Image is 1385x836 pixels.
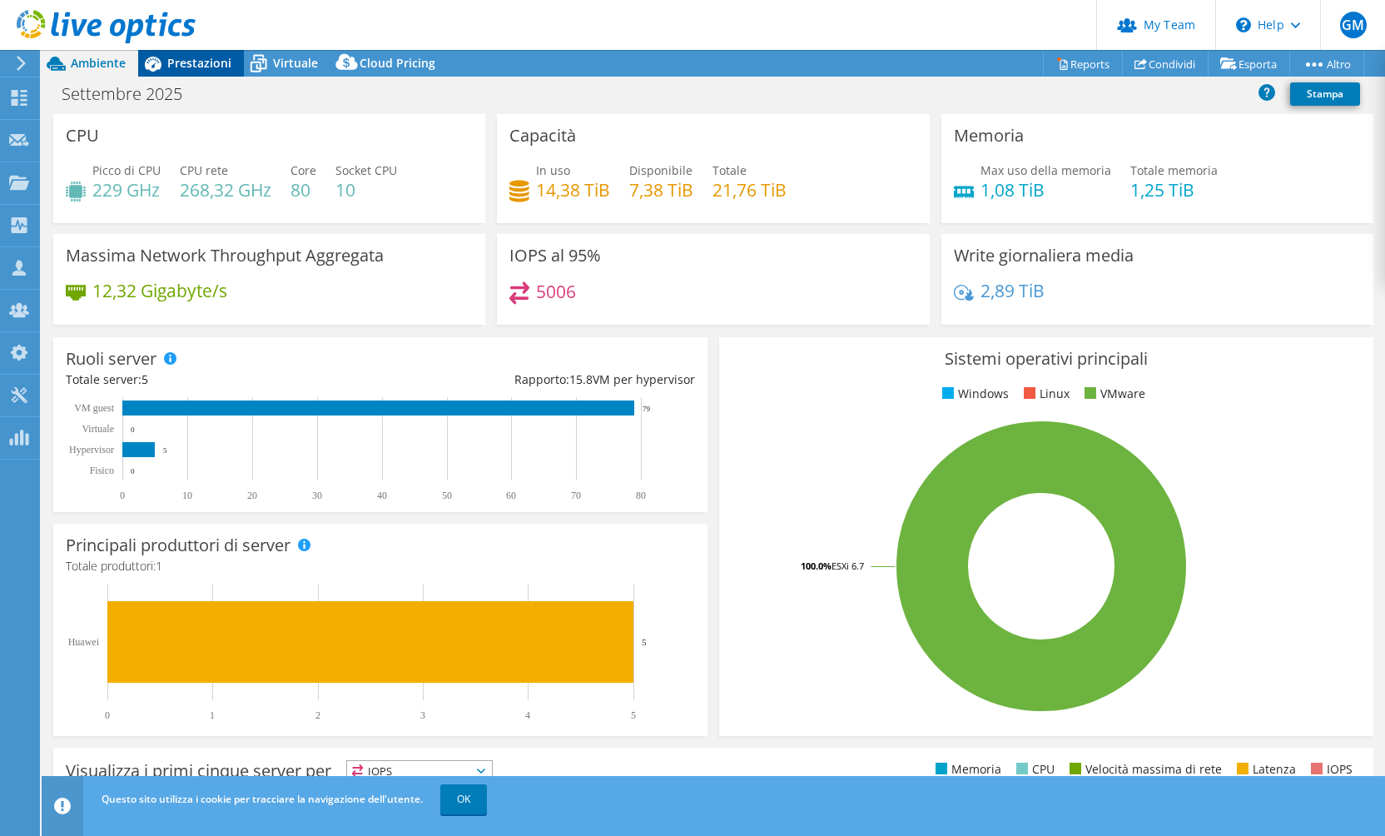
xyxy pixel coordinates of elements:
[536,282,576,301] h4: 5006
[54,85,208,103] h1: Settembre 2025
[92,281,227,300] h4: 12,32 Gigabyte/s
[335,181,397,199] h4: 10
[163,446,167,455] text: 5
[629,162,692,178] span: Disponibile
[74,402,114,414] text: VM guest
[536,162,570,178] span: In uso
[980,162,1111,178] span: Max uso della memoria
[377,490,387,501] text: 40
[66,350,156,368] h3: Ruoli server
[980,281,1045,300] h4: 2,89 TiB
[642,637,647,647] text: 5
[290,162,316,178] span: Core
[636,490,646,501] text: 80
[167,55,231,71] span: Prestazioni
[180,162,228,178] span: CPU rete
[536,181,610,199] h4: 14,38 TiB
[509,246,601,265] h3: IOPS al 95%
[68,636,100,648] text: Huawei
[71,55,126,71] span: Ambiente
[1122,51,1209,77] a: Condividi
[801,560,831,572] tspan: 100.0%
[712,181,787,199] h4: 21,76 TiB
[980,181,1111,199] h4: 1,08 TiB
[1065,760,1222,779] li: Velocità massima di rete
[643,405,651,413] text: 79
[105,709,110,721] text: 0
[1020,385,1070,403] li: Linux
[420,709,425,721] text: 3
[1208,51,1290,77] a: Esporta
[102,792,423,806] span: Questo sito utilizza i cookie per tracciare la navigazione dell'utente.
[954,246,1134,265] h3: Write giornaliera media
[247,490,257,501] text: 20
[631,709,636,721] text: 5
[938,385,1009,403] li: Windows
[335,162,397,178] span: Socket CPU
[629,181,693,199] h4: 7,38 TiB
[1130,181,1218,199] h4: 1,25 TiB
[506,490,516,501] text: 60
[732,350,1361,368] h3: Sistemi operativi principali
[1080,385,1145,403] li: VMware
[569,371,593,387] span: 15.8
[92,181,161,199] h4: 229 GHz
[182,490,192,501] text: 10
[92,162,161,178] span: Picco di CPU
[66,127,99,145] h3: CPU
[1236,17,1251,32] svg: \n
[131,425,135,434] text: 0
[954,127,1024,145] h3: Memoria
[831,560,864,572] tspan: ESXi 6.7
[82,423,114,435] text: Virtuale
[210,709,215,721] text: 1
[931,760,1001,779] li: Memoria
[525,709,530,721] text: 4
[66,557,695,575] h4: Totale produttori:
[571,490,581,501] text: 70
[1289,51,1364,77] a: Altro
[69,444,114,455] text: Hypervisor
[66,536,290,555] h3: Principali produttori di server
[440,784,487,814] a: OK
[1307,760,1353,779] li: IOPS
[156,558,162,574] span: 1
[315,709,320,721] text: 2
[66,246,384,265] h3: Massima Network Throughput Aggregata
[380,371,695,389] div: Rapporto: VM per hypervisor
[90,465,114,476] text: Fisico
[273,55,318,71] span: Virtuale
[360,55,435,71] span: Cloud Pricing
[1130,162,1218,178] span: Totale memoria
[1233,760,1296,779] li: Latenza
[180,181,271,199] h4: 268,32 GHz
[1340,12,1367,38] span: GM
[1290,82,1360,106] a: Stampa
[509,127,576,145] h3: Capacità
[312,490,322,501] text: 30
[1012,760,1055,779] li: CPU
[290,181,316,199] h4: 80
[1043,51,1123,77] a: Reports
[120,490,125,501] text: 0
[442,490,452,501] text: 50
[347,761,492,781] span: IOPS
[712,162,747,178] span: Totale
[131,467,135,475] text: 0
[66,371,380,389] div: Totale server:
[141,371,148,387] span: 5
